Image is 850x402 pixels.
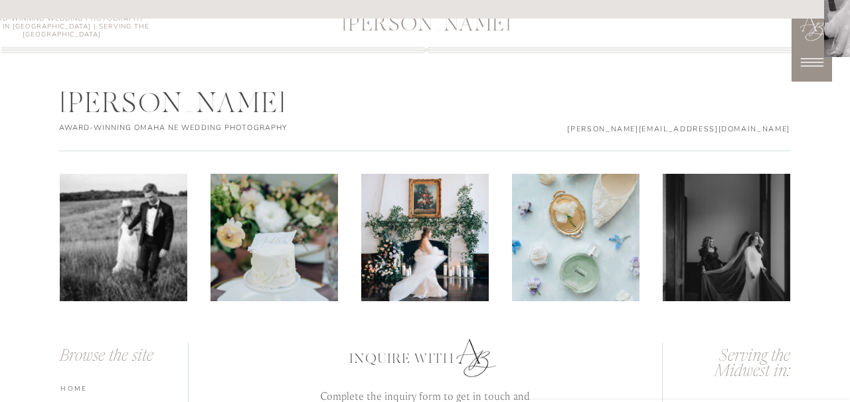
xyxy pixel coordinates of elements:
[559,123,790,133] p: [PERSON_NAME][EMAIL_ADDRESS][DOMAIN_NAME]
[663,174,790,301] img: The World Food Prize Hall Wedding Photos-7
[60,348,153,365] i: Browse the site
[60,88,313,117] div: [PERSON_NAME]
[211,174,338,301] img: The Kentucky Castle Editorial-2
[60,174,187,301] img: Corbin + Sarah - Farewell Party-96
[512,174,639,301] img: Anna Brace Photography - Kansas City Wedding Photographer-132
[59,123,313,133] h2: AWARD-WINNING omaha ne wedding photography
[349,350,511,365] p: Inquire with
[60,383,191,393] a: HOME
[715,348,790,380] i: Serving the Midwest in:
[361,174,489,301] img: Oakwood-2
[270,14,584,38] a: [PERSON_NAME]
